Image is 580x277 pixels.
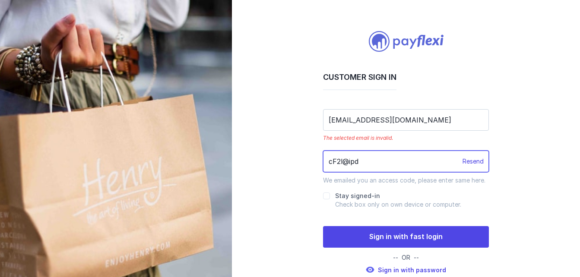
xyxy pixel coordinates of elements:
[463,157,484,166] span: Resend
[414,253,419,262] span: --
[323,176,489,185] p: We emailed you an access code, please enter same here.
[323,109,489,131] input: Email
[323,72,396,90] h2: Customer Sign in
[369,232,443,241] span: Sign in with fast login
[323,151,489,172] input: 000000
[378,265,446,274] span: Sign in with password
[402,253,410,262] span: OR
[335,192,380,199] label: Stay signed-in
[323,226,489,248] button: Sign in with fast login
[335,200,461,209] p: Check box only on own device or computer.
[393,253,398,262] span: --
[323,134,489,142] p: The selected email is invalid.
